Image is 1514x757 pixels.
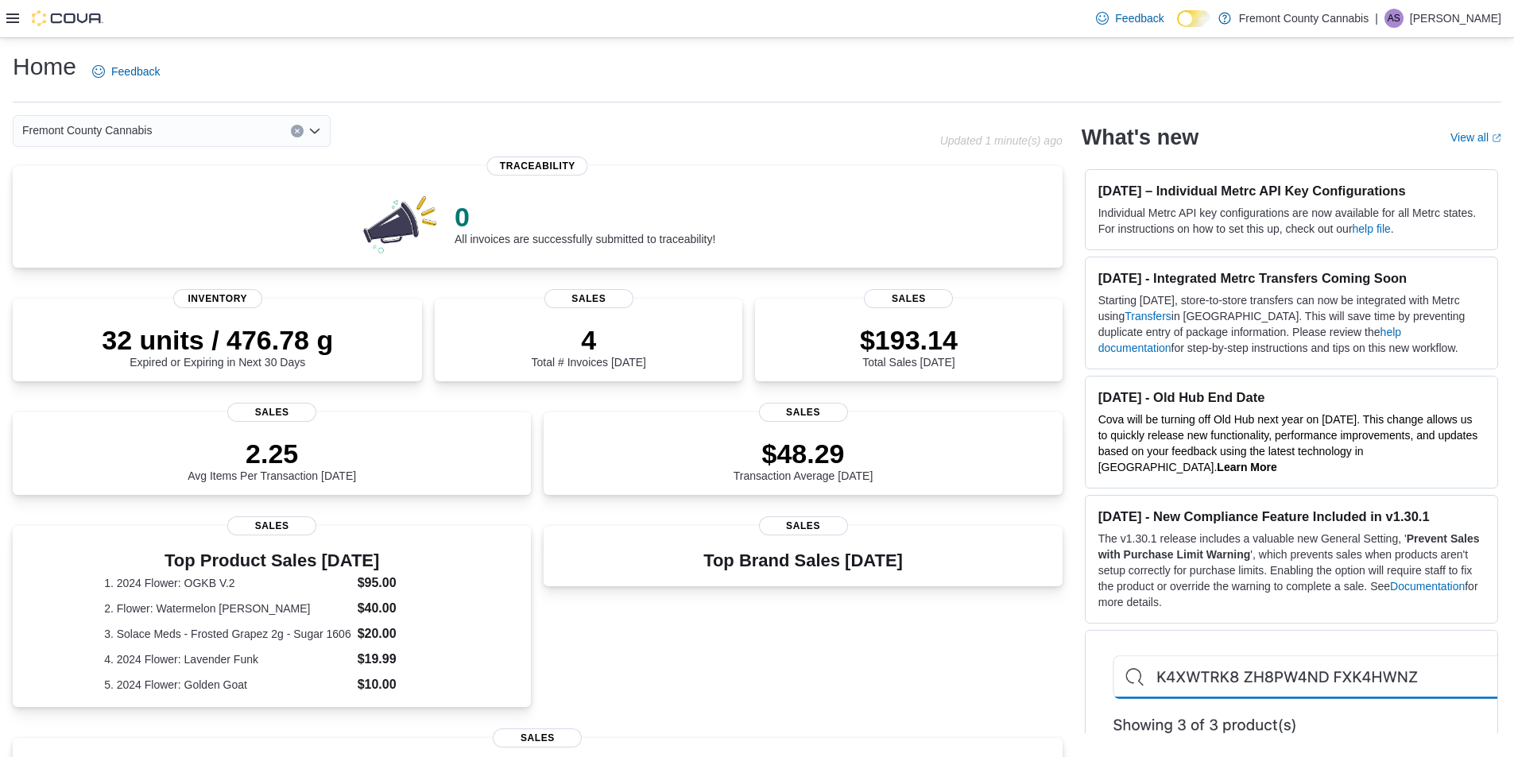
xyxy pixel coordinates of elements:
dt: 1. 2024 Flower: OGKB V.2 [104,575,351,591]
dt: 5. 2024 Flower: Golden Goat [104,677,351,693]
h3: [DATE] - Old Hub End Date [1098,389,1485,405]
dd: $40.00 [358,599,440,618]
span: Traceability [487,156,588,176]
a: Transfers [1125,310,1171,322]
dd: $10.00 [358,675,440,694]
h3: [DATE] – Individual Metrc API Key Configurations [1098,183,1485,199]
dt: 2. Flower: Watermelon [PERSON_NAME] [104,601,351,616]
p: Fremont County Cannabis [1239,9,1369,28]
p: 32 units / 476.78 g [102,324,333,356]
div: Avg Items Per Transaction [DATE] [188,438,356,482]
span: Sales [759,516,848,535]
button: Clear input [291,125,304,137]
span: Sales [759,403,848,422]
div: All invoices are successfully submitted to traceability! [455,201,715,245]
p: The v1.30.1 release includes a valuable new General Setting, ' ', which prevents sales when produ... [1098,531,1485,610]
p: 0 [455,201,715,233]
span: Sales [227,516,316,535]
h2: What's new [1082,125,1198,150]
button: Open list of options [308,125,321,137]
p: $48.29 [734,438,873,469]
dd: $19.99 [358,650,440,669]
h3: Top Brand Sales [DATE] [703,551,903,570]
h3: Top Product Sales [DATE] [104,551,439,570]
img: 0 [359,191,442,255]
p: $193.14 [860,324,958,356]
p: [PERSON_NAME] [1410,9,1501,28]
svg: External link [1492,133,1501,143]
div: Transaction Average [DATE] [734,438,873,482]
p: 2.25 [188,438,356,469]
p: 4 [532,324,646,356]
dt: 3. Solace Meds - Frosted Grapez 2g - Sugar 1606 [104,626,351,642]
a: help file [1353,222,1391,235]
span: Cova will be turning off Old Hub next year on [DATE]. This change allows us to quickly release ne... [1098,413,1478,473]
span: Dark Mode [1177,27,1178,28]
p: Starting [DATE], store-to-store transfers can now be integrated with Metrc using in [GEOGRAPHIC_D... [1098,292,1485,356]
span: Fremont County Cannabis [22,121,152,140]
a: Learn More [1217,461,1276,473]
a: help documentation [1098,326,1401,354]
h3: [DATE] - New Compliance Feature Included in v1.30.1 [1098,508,1485,524]
dt: 4. 2024 Flower: Lavender Funk [104,651,351,667]
strong: Prevent Sales with Purchase Limit Warning [1098,532,1480,561]
a: Documentation [1390,580,1465,593]
img: Cova [32,10,103,26]
input: Dark Mode [1177,10,1210,27]
div: Expired or Expiring in Next 30 Days [102,324,333,369]
span: Sales [544,289,633,308]
p: | [1375,9,1378,28]
div: Total Sales [DATE] [860,324,958,369]
h3: [DATE] - Integrated Metrc Transfers Coming Soon [1098,270,1485,286]
span: Sales [864,289,953,308]
dd: $20.00 [358,624,440,643]
div: Total # Invoices [DATE] [532,324,646,369]
a: Feedback [1090,2,1170,34]
p: Individual Metrc API key configurations are now available for all Metrc states. For instructions ... [1098,205,1485,237]
span: Feedback [111,64,160,79]
span: Inventory [173,289,262,308]
a: Feedback [86,56,166,87]
span: Feedback [1115,10,1164,26]
span: AS [1388,9,1400,28]
span: Sales [493,728,582,747]
div: Andrew Sarver [1384,9,1404,28]
h1: Home [13,51,76,83]
dd: $95.00 [358,574,440,593]
p: Updated 1 minute(s) ago [940,134,1063,147]
a: View allExternal link [1450,131,1501,144]
span: Sales [227,403,316,422]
